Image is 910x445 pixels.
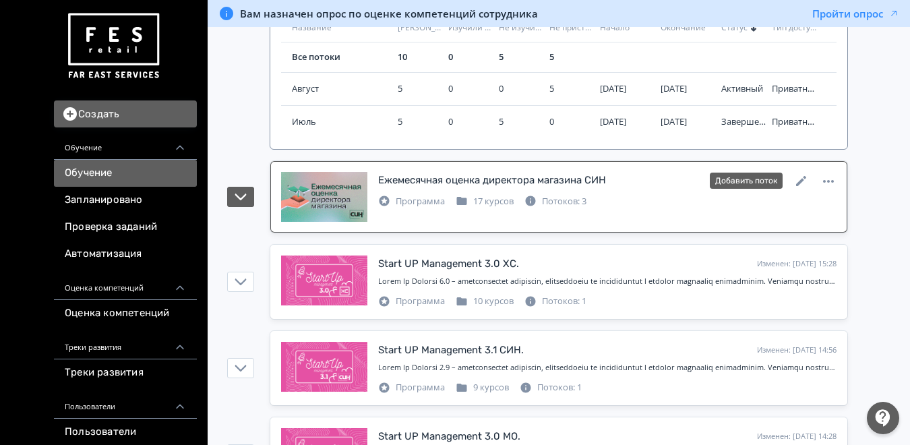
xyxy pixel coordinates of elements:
div: 5 [398,115,443,129]
div: 24 июля 2025 [600,115,655,129]
button: Создать [54,100,197,127]
div: Тип доступа [772,22,817,34]
div: Start Up Manager 3.0 – адаптационная программа, направленная на качественную и быструю адаптацию ... [378,276,837,287]
div: Не приступали [549,22,595,34]
div: Пользователи [54,386,197,419]
a: Июль [292,115,392,129]
div: Обучение [54,127,197,160]
div: Программа [378,295,445,308]
div: Оценка компетенций [54,268,197,300]
div: 5 [549,82,595,96]
a: Оценка компетенций [54,300,197,327]
div: Изменен: [DATE] 14:56 [757,345,837,356]
div: 5 [499,115,544,129]
div: Треки развития [54,327,197,359]
div: 22 авг. 2025 [600,82,655,96]
div: 3 сент. 2025 [661,82,716,96]
div: Ежемесячная оценка директора магазина СИН [378,173,606,188]
div: 0 [448,115,493,129]
a: Автоматизация [54,241,197,268]
div: 0 [499,82,544,96]
div: Программа [378,381,445,394]
button: Пройти опрос [812,7,899,20]
div: Изменен: [DATE] 14:28 [757,431,837,442]
div: 0 [448,82,493,96]
span: Вам назначен опрос по оценке компетенций сотрудника [240,7,538,20]
img: https://files.teachbase.ru/system/account/57463/logo/medium-936fc5084dd2c598f50a98b9cbe0469a.png [65,8,162,84]
div: 17 курсов [456,195,514,208]
div: [PERSON_NAME] [398,22,443,34]
div: Приватный [772,82,817,96]
div: Изучили все [448,22,493,34]
div: 5 [398,82,443,96]
div: Start UP Management 3.0 МО. [378,429,520,444]
span: Статус [721,22,748,34]
a: Август [292,82,392,96]
div: Завершенный [721,115,766,129]
div: Потоков: 1 [520,381,582,394]
button: Добавить поток [710,173,783,189]
div: Приватный [772,115,817,129]
div: 10 курсов [456,295,514,308]
div: 0 [448,51,493,64]
a: Обучение [54,160,197,187]
span: Начало [600,22,630,34]
div: Изменен: [DATE] 15:28 [757,258,837,270]
a: Треки развития [54,359,197,386]
div: 10 [398,51,443,64]
span: Название [292,22,332,34]
div: Потоков: 3 [524,195,586,208]
div: 5 [499,51,544,64]
a: Запланировано [54,187,197,214]
div: Start UP Management 3.1 СИН. [378,343,524,358]
div: 9 курсов [456,381,509,394]
a: Все потоки [292,51,340,63]
div: 4 авг. 2025 [661,115,716,129]
div: Не изучили все [499,22,544,34]
div: Программа [378,195,445,208]
div: 0 [549,115,595,129]
div: Start UP Management 3.0 XC. [378,256,519,272]
div: Start Up Manager 3.1 – адаптационная программа, направленная на качественную и быструю адаптацию ... [378,362,837,374]
div: 5 [549,51,595,64]
div: Активный [721,82,766,96]
span: Окончание [661,22,706,34]
a: Проверка заданий [54,214,197,241]
div: Потоков: 1 [524,295,586,308]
